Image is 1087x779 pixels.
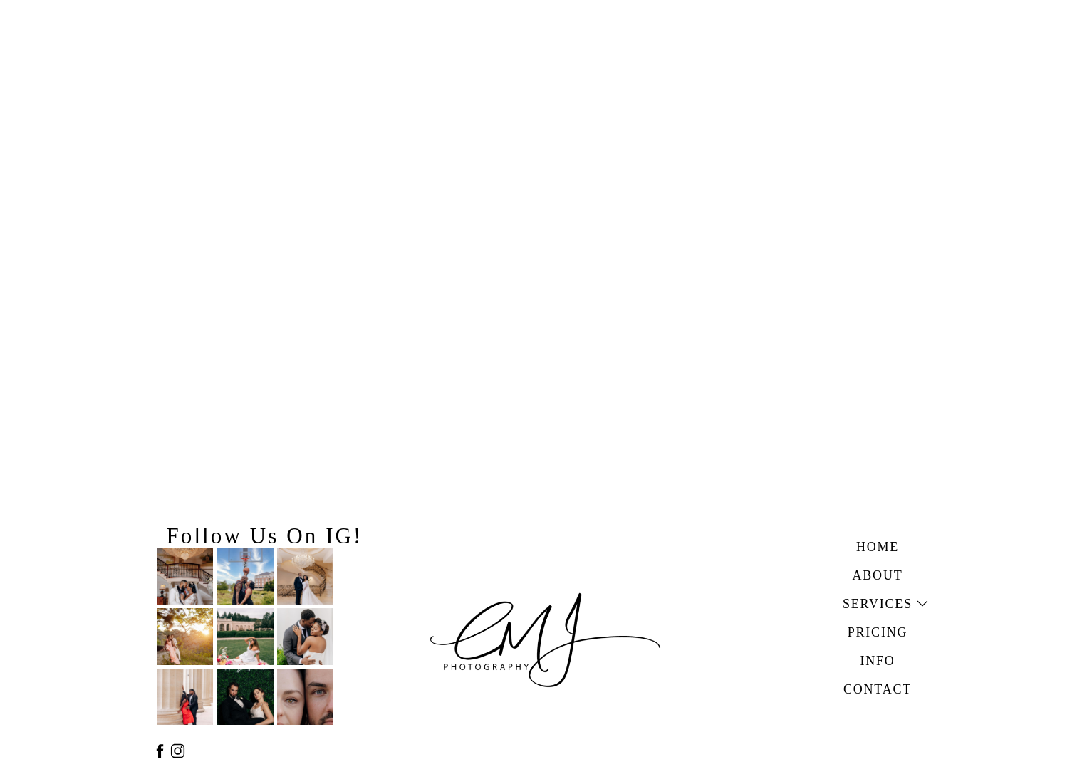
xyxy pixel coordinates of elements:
[151,518,378,546] h3: Follow Us On IG!
[828,537,927,553] a: Home
[157,548,213,605] img: Like the tides, love rises and falls, but always returns—constant, endless, and forever bound. Ve...
[217,669,273,725] img: Always & Forever just began for @sambuchner & @edog429 and we could be happier to celebrate their...
[157,608,213,664] img: Tatiana & Zaheir’s Magical Fairytale Engagement in the Enchanted woods of New Jersey 🪄👻👑🌳🦌🌅🦄🐉 #ne...
[217,608,273,664] img: Birthdays are the best especially when it’s yours! @paomarie123 had an amazing birthday vision an...
[217,548,273,605] img: All is fair in Love & Basketball 🧡🏀 Couple @akia_sabree13 & @phillyblaze Photographer @_cmj_photo...
[828,565,927,582] a: About
[828,679,927,696] a: Contact
[828,651,927,667] h3: Info
[828,622,927,639] a: Pricing
[157,669,213,725] img: Under God’s guidance, these two love birds said ‘I do’ to each other yesterday and their love shi...
[277,669,333,725] img: It’s Wedding Day for @sambuchner & @edog429 🥳💍🎉 . . . #oceancity #oceancitynj #beachwedding #beac...
[828,594,927,610] a: Services
[277,548,333,605] img: Where ‘once upon a time’ meets ‘forever and always’ ✨❤️ 💍 Photographer @_cmj_photography Venue @m...
[277,608,333,664] img: Adventure is sweeter with you by my side. Here’s to forever 🖤💚🖤 Mya & Corey chose to have an adve...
